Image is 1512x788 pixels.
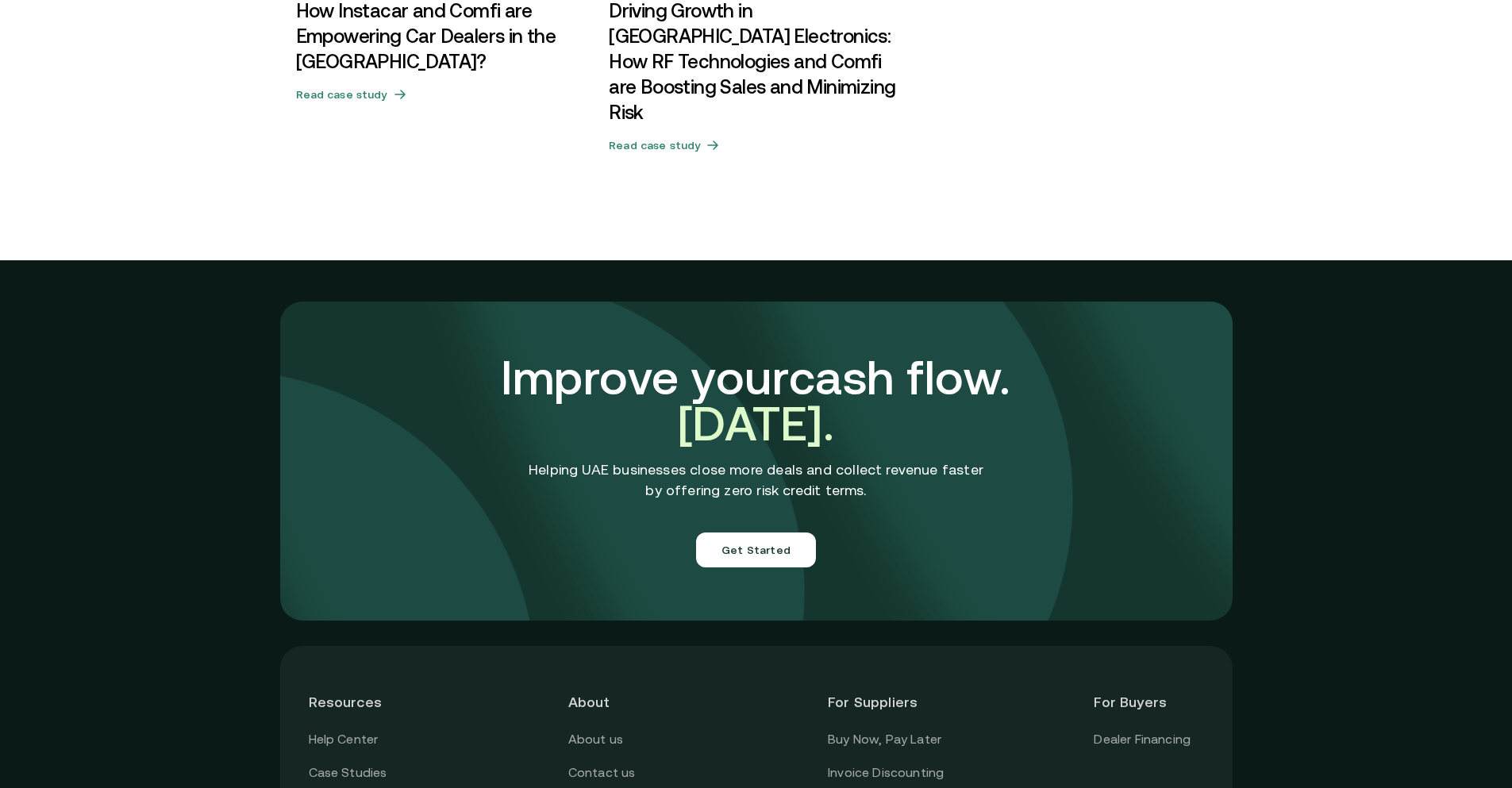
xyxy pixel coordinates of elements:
[696,532,816,567] button: Get Started
[280,302,1233,621] img: comfi
[828,675,944,729] header: For Suppliers
[568,763,636,783] a: Contact us
[309,763,387,783] a: Case Studies
[568,675,678,729] header: About
[678,396,834,451] span: [DATE].
[1094,675,1203,729] header: For Buyers
[296,86,387,102] h5: Read case study
[419,355,1094,447] h3: Improve your cash flow.
[609,137,700,153] h5: Read case study
[828,729,941,750] a: Buy Now, Pay Later
[828,763,944,783] a: Invoice Discounting
[609,132,903,159] button: Read case study
[529,459,983,501] p: Helping UAE businesses close more deals and collect revenue faster by offering zero risk credit t...
[309,675,418,729] header: Resources
[296,81,591,108] button: Read case study
[568,729,623,750] a: About us
[1094,729,1191,750] a: Dealer Financing
[309,729,379,750] a: Help Center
